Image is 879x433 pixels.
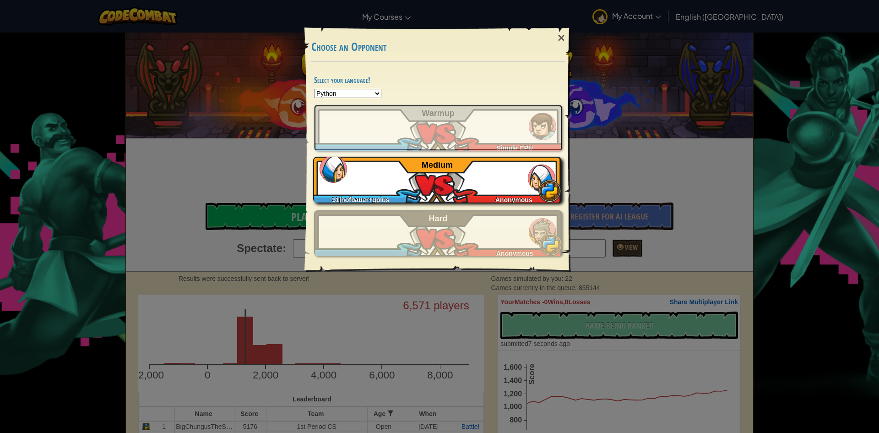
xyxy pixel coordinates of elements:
img: humans_ladder_medium.png [528,164,555,192]
span: 31jhofbauer+gplus [332,196,389,203]
span: Anonymous [495,196,532,203]
a: Simple CPU [314,105,562,151]
div: × [551,25,572,51]
img: humans_ladder_tutorial.png [529,113,556,140]
a: Anonymous [314,210,562,256]
span: Warmup [422,109,454,118]
span: Simple CPU [497,144,533,152]
span: Anonymous [496,250,533,257]
span: Hard [429,214,448,223]
h4: Select your language! [314,76,562,84]
img: humans_ladder_medium.png [320,155,347,183]
a: 31jhofbauer+gplusAnonymous [314,157,562,203]
span: Medium [422,160,453,170]
img: humans_ladder_hard.png [529,218,556,246]
h3: Choose an Opponent [311,41,565,53]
